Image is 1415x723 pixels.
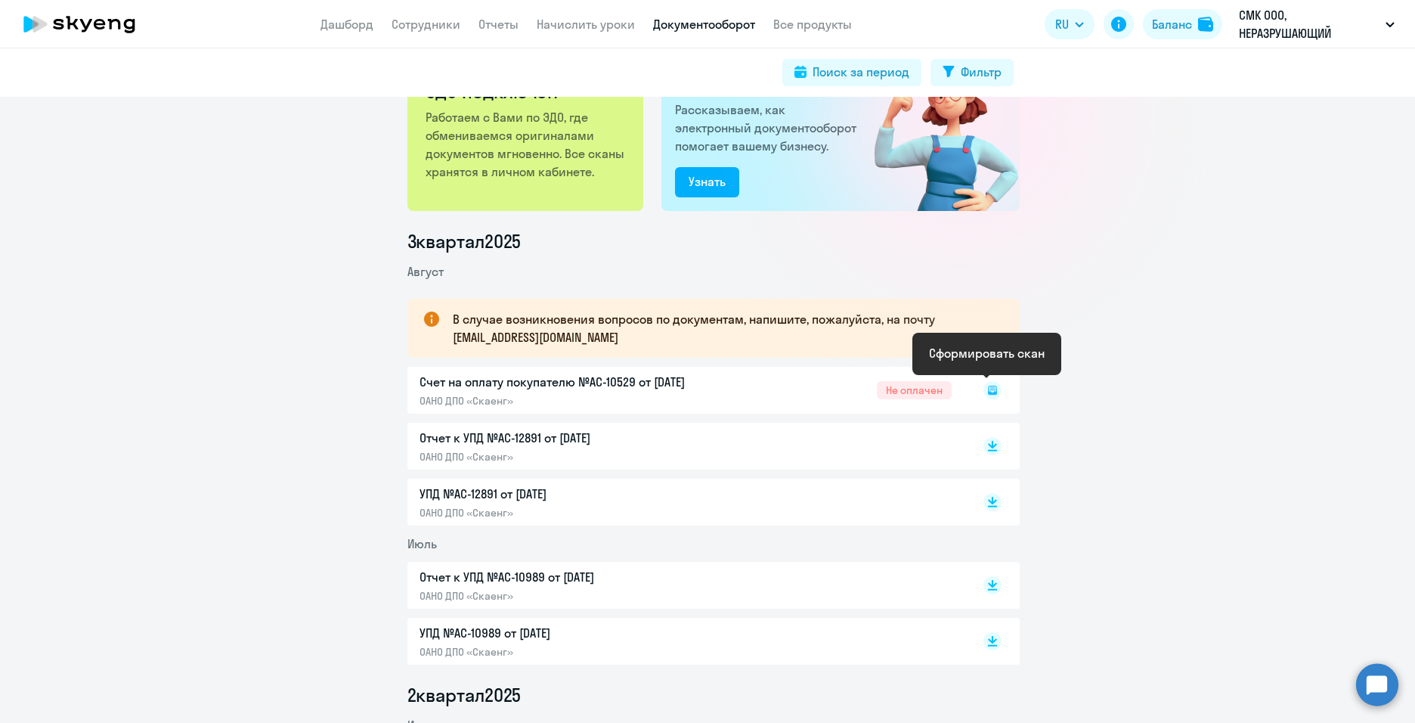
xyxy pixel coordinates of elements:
[392,17,460,32] a: Сотрудники
[1055,15,1069,33] span: RU
[420,485,952,520] a: УПД №AC-12891 от [DATE]ОАНО ДПО «Скаенг»
[1239,6,1379,42] p: СМК ООО, НЕРАЗРУШАЮЩИЙ КОНТРОЛЬ, ООО
[1045,9,1095,39] button: RU
[320,17,373,32] a: Дашборд
[407,229,1020,253] li: 3 квартал 2025
[407,264,444,279] span: Август
[782,59,921,86] button: Поиск за период
[1198,17,1213,32] img: balance
[1152,15,1192,33] div: Баланс
[420,568,952,603] a: Отчет к УПД №AC-10989 от [DATE]ОАНО ДПО «Скаенг»
[420,645,737,659] p: ОАНО ДПО «Скаенг»
[420,429,737,447] p: Отчет к УПД №AC-12891 от [DATE]
[675,101,862,155] p: Рассказываем, как электронный документооборот помогает вашему бизнесу.
[850,39,1020,211] img: connected
[773,17,852,32] a: Все продукты
[675,167,739,197] button: Узнать
[689,172,726,191] div: Узнать
[420,429,952,464] a: Отчет к УПД №AC-12891 от [DATE]ОАНО ДПО «Скаенг»
[930,59,1014,86] button: Фильтр
[537,17,635,32] a: Начислить уроки
[478,17,519,32] a: Отчеты
[961,63,1002,81] div: Фильтр
[420,624,952,659] a: УПД №AC-10989 от [DATE]ОАНО ДПО «Скаенг»
[453,310,992,346] p: В случае возникновения вопросов по документам, напишите, пожалуйста, на почту [EMAIL_ADDRESS][DOM...
[420,450,737,464] p: ОАНО ДПО «Скаенг»
[813,63,909,81] div: Поиск за период
[653,17,755,32] a: Документооборот
[1231,6,1402,42] button: СМК ООО, НЕРАЗРУШАЮЩИЙ КОНТРОЛЬ, ООО
[420,589,737,603] p: ОАНО ДПО «Скаенг»
[420,485,737,503] p: УПД №AC-12891 от [DATE]
[1143,9,1222,39] button: Балансbalance
[929,344,1045,362] div: Сформировать скан
[420,568,737,586] p: Отчет к УПД №AC-10989 от [DATE]
[407,536,437,551] span: Июль
[407,683,1020,707] li: 2 квартал 2025
[420,506,737,520] p: ОАНО ДПО «Скаенг»
[420,624,737,642] p: УПД №AC-10989 от [DATE]
[426,108,627,181] p: Работаем с Вами по ЭДО, где обмениваемся оригиналами документов мгновенно. Все сканы хранятся в л...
